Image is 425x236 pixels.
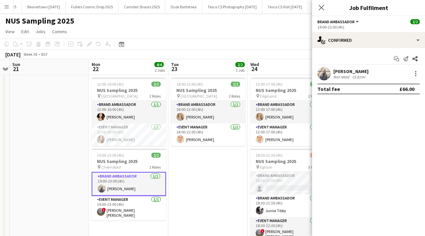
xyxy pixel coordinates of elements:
button: Camden Shouts 2025 [119,0,165,13]
h3: NUS Sampling 2025 [250,158,325,164]
button: Tesco CS Visit [DATE] [262,0,308,13]
app-job-card: 19:00-23:00 (4h)2/2NUS Sampling 2025 Chelmsford2 RolesBrand Ambassador1/119:00-23:00 (4h)[PERSON_... [92,149,166,220]
h1: NUS Sampling 2025 [5,16,74,26]
h3: NUS Sampling 2025 [250,87,325,93]
span: 2/3 [310,153,319,158]
button: Fullers Cosmic Drop 2025 [66,0,119,13]
app-card-role: Brand Ambassador1/118:30-22:30 (4h)Junior Tibby [250,195,325,217]
span: 2/2 [231,82,240,87]
app-card-role: Brand Ambassador1/119:00-23:00 (4h)[PERSON_NAME] [92,172,166,196]
span: 22 [91,65,100,73]
span: Egham [260,165,272,170]
span: Brand Ambassador [317,19,355,24]
div: 15.81mi [351,74,367,79]
button: Brand Ambassador [317,19,360,24]
app-job-card: 18:00-22:00 (4h)2/2NUS Sampling 2025 [GEOGRAPHIC_DATA]2 RolesBrand Ambassador1/118:00-22:00 (4h)[... [171,78,245,146]
span: 2/2 [310,82,319,87]
span: View [5,29,15,35]
span: Mon [92,61,100,67]
div: 2 Jobs [155,68,165,73]
span: Comms [52,29,67,35]
div: [PERSON_NAME] [333,68,369,74]
app-job-card: 13:00-17:00 (4h)2/2NUS Sampling 2025 Edgmond2 RolesBrand Ambassador1/113:00-17:00 (4h)[PERSON_NAM... [250,78,325,146]
span: Edgmond [260,94,277,99]
app-card-role: Event Manager1/119:00-23:00 (4h)![PERSON_NAME] [PERSON_NAME] [92,196,166,220]
span: Tue [171,61,179,67]
h3: Job Fulfilment [312,3,425,12]
span: 18:00-22:00 (4h) [176,82,203,87]
app-job-card: 12:00-16:00 (4h)2/2NUS Sampling 2025 [GEOGRAPHIC_DATA]2 RolesBrand Ambassador1/112:00-16:00 (4h)[... [92,78,166,146]
div: Confirmed [312,32,425,48]
span: Week 38 [22,52,39,57]
a: View [3,27,17,36]
span: 2 Roles [229,94,240,99]
span: Sun [12,61,20,67]
app-card-role: Brand Ambassador0/118:30-22:30 (4h) [250,172,325,195]
span: Chelmsford [101,165,121,170]
button: Alpacalypse [308,0,339,13]
app-card-role: Brand Ambassador1/118:00-22:00 (4h)[PERSON_NAME] [171,101,245,123]
h3: NUS Sampling 2025 [171,87,245,93]
span: [GEOGRAPHIC_DATA] [181,94,217,99]
span: 13:00-17:00 (4h) [256,82,283,87]
span: 2/2 [410,19,420,24]
div: 1 Job [236,68,244,73]
div: [DATE] [5,51,21,58]
a: Jobs [33,27,48,36]
span: 21 [11,65,20,73]
span: 2/2 [151,153,161,158]
div: Not rated [333,74,351,79]
span: 2/2 [235,62,245,67]
button: Tesco CS Photography [DATE] [202,0,262,13]
span: [GEOGRAPHIC_DATA] [101,94,138,99]
span: 23 [170,65,179,73]
span: 3 Roles [308,165,319,170]
h3: NUS Sampling 2025 [92,158,166,164]
div: 19:00-23:00 (4h) [317,25,420,30]
button: Dusk Battersea [165,0,202,13]
span: 19:00-23:00 (4h) [97,153,124,158]
span: 2 Roles [149,94,161,99]
div: £66.00 [399,86,414,92]
button: Beavertown [DATE] [22,0,66,13]
span: Wed [250,61,259,67]
span: Edit [21,29,29,35]
span: ! [102,208,106,212]
span: 4/4 [154,62,164,67]
span: 24 [249,65,259,73]
div: Total fee [317,86,340,92]
app-card-role: Event Manager1/112:00-16:00 (4h)[PERSON_NAME] [92,123,166,146]
span: ! [261,229,265,233]
a: Comms [49,27,70,36]
span: 18:30-22:30 (4h) [256,153,283,158]
app-card-role: Event Manager1/118:00-22:00 (4h)[PERSON_NAME] [171,123,245,146]
app-card-role: Brand Ambassador1/113:00-17:00 (4h)[PERSON_NAME] [250,101,325,123]
span: 2 Roles [308,94,319,99]
span: Jobs [36,29,45,35]
div: BST [41,52,48,57]
app-card-role: Brand Ambassador1/112:00-16:00 (4h)[PERSON_NAME] [92,101,166,123]
h3: NUS Sampling 2025 [92,87,166,93]
span: 2 Roles [149,165,161,170]
a: Edit [19,27,32,36]
span: 2/2 [151,82,161,87]
span: 12:00-16:00 (4h) [97,82,124,87]
app-card-role: Event Manager1/113:00-17:00 (4h)[PERSON_NAME] [250,123,325,146]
